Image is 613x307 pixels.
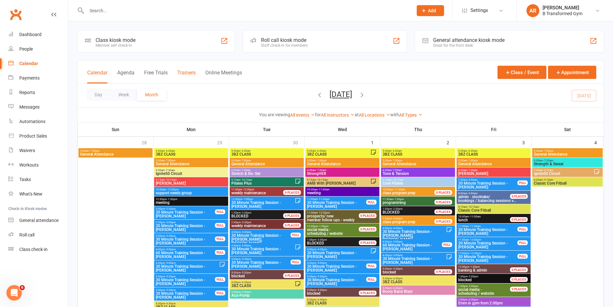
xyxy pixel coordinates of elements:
[392,149,402,152] span: - 6:30am
[359,240,376,245] div: 0 PLACES
[392,240,403,243] span: - 5:00pm
[307,214,367,222] span: member follow ups - weekly
[543,149,553,152] span: - 7:00pm
[392,217,403,220] span: - 4:00pm
[392,267,403,270] span: - 5:30pm
[20,285,25,290] span: 6
[434,190,452,195] div: 0 PLACES
[155,262,219,264] span: 4:30pm
[399,112,423,118] a: All Types
[231,271,291,274] span: 5:00pm
[316,275,327,278] span: - 5:30pm
[307,149,370,152] span: 5:30am
[231,178,295,181] span: 9:15am
[307,159,378,162] span: 5:30am
[510,194,528,199] div: 0 PLACES
[594,137,603,148] div: 4
[165,248,176,251] span: - 5:00pm
[231,201,295,208] span: 30 Minute Training Session - [PERSON_NAME]
[231,191,266,195] span: weekly maintenance
[307,178,370,181] span: 9:15am
[165,149,175,152] span: - 6:30am
[215,223,225,228] div: FULL
[458,265,518,268] span: 12:30pm
[144,70,168,83] button: Free Trials
[155,188,227,191] span: 10:30am
[307,191,378,195] span: meeting
[166,188,179,191] span: - 12:00pm
[458,195,518,203] span: bookings / balancing sessions v...
[155,201,227,205] span: meeting
[241,258,251,261] span: - 5:30pm
[8,143,68,158] a: Waivers
[19,133,47,139] div: Product Sales
[231,247,295,255] span: 30 Minute Training Session - [PERSON_NAME]
[155,210,215,218] span: 30 Minute Training Session - [PERSON_NAME]
[458,215,518,218] span: 10:30am
[8,42,68,56] a: People
[534,149,601,152] span: 5:30am
[526,4,539,17] div: AR
[434,219,452,224] div: 0 PLACES
[393,188,405,191] span: - 11:30am
[469,238,481,241] span: - 12:00pm
[165,221,176,224] span: - 3:00pm
[392,207,403,210] span: - 2:30pm
[165,169,175,172] span: - 7:30am
[442,242,452,247] div: FULL
[383,210,400,215] span: BLOCKED
[155,221,215,224] span: 2:30pm
[283,223,301,228] div: 0 PLACES
[458,225,518,228] span: 11:00am
[155,159,227,162] span: 5:30am
[469,225,481,228] span: - 11:30am
[8,114,68,129] a: Automations
[382,169,454,172] span: 6:30am
[96,43,135,48] div: Member self check-in
[155,169,227,172] span: 6:30am
[242,188,254,191] span: - 12:30pm
[231,244,295,247] span: 4:30pm
[231,162,302,166] span: General Attendance
[87,70,107,83] button: Calendar
[291,260,301,264] div: FULL
[534,162,601,166] span: Strength & Sweat
[155,264,219,272] span: 30 Minute Training Session - [PERSON_NAME]
[434,200,452,205] div: 0 PLACES
[215,209,225,214] div: FULL
[458,252,518,255] span: 12:00pm
[307,181,370,185] span: AMB With [PERSON_NAME]
[8,172,68,187] a: Tasks
[19,218,59,223] div: General attendance
[532,123,604,136] th: Sat
[231,188,291,191] span: 11:30am
[19,247,48,252] div: Class check-in
[231,274,245,278] span: blocked
[417,5,444,16] button: Add
[8,242,68,257] a: Class kiosk mode
[316,159,327,162] span: - 7:00pm
[458,228,518,235] span: 30 Minute Training Session - [PERSON_NAME]
[305,123,380,136] th: Wed
[215,250,225,255] div: FULL
[307,198,367,201] span: 11:00am
[382,267,442,270] span: 5:00pm
[259,112,290,117] strong: You are viewing
[8,129,68,143] a: Product Sales
[8,100,68,114] a: Messages
[96,37,135,43] div: Class kiosk mode
[153,123,229,136] th: Mon
[316,149,326,152] span: - 6:30am
[458,159,529,162] span: 5:30am
[242,198,253,201] span: - 1:00pm
[458,169,529,172] span: 6:30am
[283,213,301,218] div: 0 PLACES
[497,66,546,79] button: Class / Event
[80,152,151,156] span: General Attendance
[543,11,582,16] div: B Transformed Gym
[316,178,328,181] span: - 10:15am
[19,75,40,81] div: Payments
[89,149,100,152] span: - 7:00pm
[307,262,367,264] span: 4:30pm
[469,215,481,218] span: - 11:00am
